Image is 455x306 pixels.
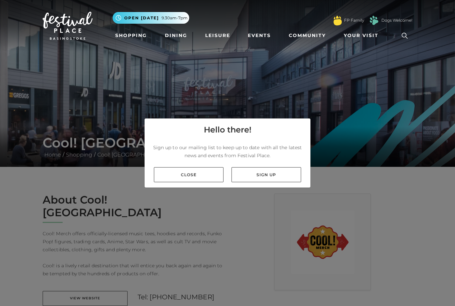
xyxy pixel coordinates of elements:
[162,29,190,42] a: Dining
[150,143,305,160] p: Sign up to our mailing list to keep up to date with all the latest news and events from Festival ...
[203,29,233,42] a: Leisure
[113,12,189,24] button: Open [DATE] 9.30am-7pm
[231,167,301,182] a: Sign up
[154,167,224,182] a: Close
[43,12,93,40] img: Festival Place Logo
[344,17,364,23] a: FP Family
[381,17,412,23] a: Dogs Welcome!
[113,29,150,42] a: Shopping
[162,15,188,21] span: 9.30am-7pm
[341,29,384,42] a: Your Visit
[344,32,378,39] span: Your Visit
[286,29,328,42] a: Community
[204,124,251,136] h4: Hello there!
[245,29,273,42] a: Events
[124,15,159,21] span: Open [DATE]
